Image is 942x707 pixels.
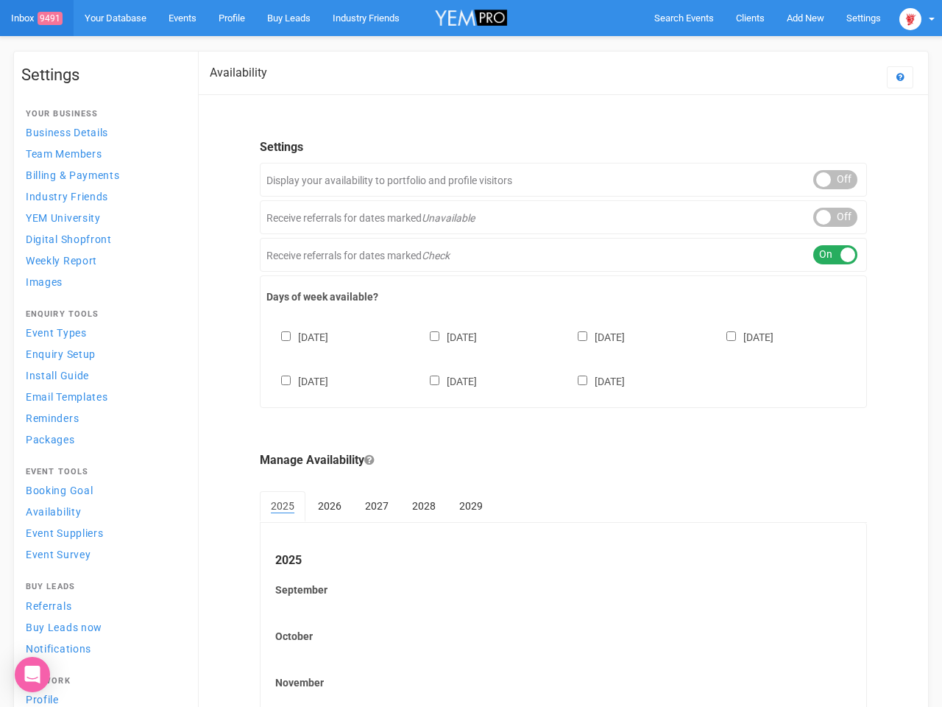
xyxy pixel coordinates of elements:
[422,250,450,261] em: Check
[21,480,183,500] a: Booking Goal
[422,212,475,224] em: Unavailable
[712,328,773,345] label: [DATE]
[26,148,102,160] span: Team Members
[275,583,851,597] label: September
[354,491,400,521] a: 2027
[21,408,183,428] a: Reminders
[21,344,183,364] a: Enquiry Setup
[21,502,183,521] a: Availability
[26,583,179,591] h4: Buy Leads
[21,544,183,564] a: Event Survey
[563,328,625,345] label: [DATE]
[266,289,860,304] label: Days of week available?
[275,675,851,690] label: November
[26,506,81,518] span: Availability
[260,491,305,522] a: 2025
[26,391,108,403] span: Email Templates
[26,549,91,560] span: Event Survey
[430,376,439,385] input: [DATE]
[26,212,101,224] span: YEM University
[578,376,587,385] input: [DATE]
[26,110,179,119] h4: Your Business
[26,370,89,381] span: Install Guide
[210,66,267,80] h2: Availability
[21,272,183,292] a: Images
[281,331,291,341] input: [DATE]
[21,250,183,270] a: Weekly Report
[26,169,120,181] span: Billing & Payments
[21,387,183,407] a: Email Templates
[401,491,447,521] a: 2028
[15,657,50,692] div: Open Intercom Messenger
[899,8,921,30] img: open-uri20250107-2-1pbi2ie
[415,328,477,345] label: [DATE]
[21,596,183,616] a: Referrals
[26,677,179,686] h4: Network
[448,491,494,521] a: 2029
[26,276,63,288] span: Images
[281,376,291,385] input: [DATE]
[26,127,108,138] span: Business Details
[21,523,183,543] a: Event Suppliers
[26,348,96,360] span: Enquiry Setup
[563,373,625,389] label: [DATE]
[21,208,183,228] a: YEM University
[430,331,439,341] input: [DATE]
[726,331,736,341] input: [DATE]
[307,491,353,521] a: 2026
[26,310,179,319] h4: Enquiry Tools
[260,238,867,272] div: Receive referrals for dates marked
[26,434,75,446] span: Packages
[275,629,851,644] label: October
[787,13,824,24] span: Add New
[38,12,63,25] span: 9491
[26,527,104,539] span: Event Suppliers
[260,139,867,156] legend: Settings
[21,186,183,206] a: Industry Friends
[260,200,867,234] div: Receive referrals for dates marked
[578,331,587,341] input: [DATE]
[21,323,183,342] a: Event Types
[26,485,93,496] span: Booking Goal
[26,412,79,424] span: Reminders
[26,327,87,339] span: Event Types
[736,13,765,24] span: Clients
[21,66,183,84] h1: Settings
[26,233,112,245] span: Digital Shopfront
[26,255,97,267] span: Weekly Report
[26,468,179,476] h4: Event Tools
[21,165,183,185] a: Billing & Payments
[260,452,867,469] legend: Manage Availability
[266,373,328,389] label: [DATE]
[21,229,183,249] a: Digital Shopfront
[21,617,183,637] a: Buy Leads now
[654,13,714,24] span: Search Events
[21,429,183,449] a: Packages
[266,328,328,345] label: [DATE]
[21,122,183,142] a: Business Details
[26,643,91,655] span: Notifications
[275,552,851,569] legend: 2025
[415,373,477,389] label: [DATE]
[260,163,867,197] div: Display your availability to portfolio and profile visitors
[21,144,183,163] a: Team Members
[21,365,183,385] a: Install Guide
[21,639,183,658] a: Notifications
